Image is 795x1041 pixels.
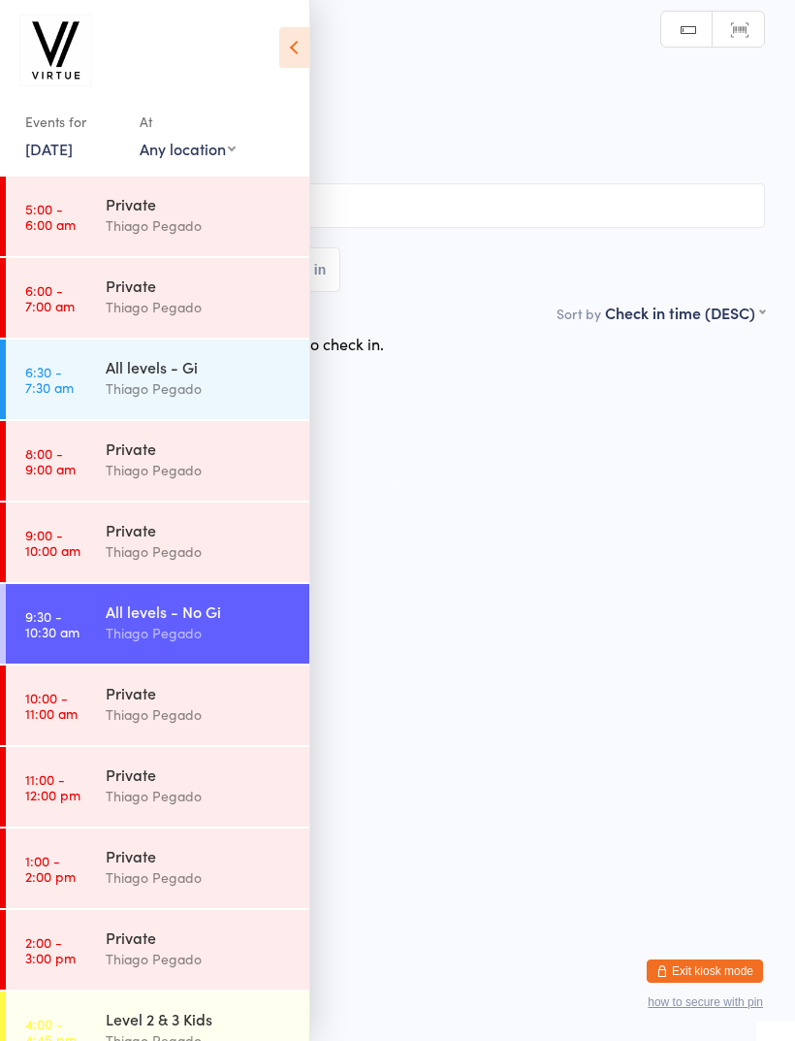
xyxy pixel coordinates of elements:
[6,258,309,338] a: 6:00 -7:00 amPrivateThiago Pegado
[106,540,293,563] div: Thiago Pegado
[106,866,293,889] div: Thiago Pegado
[6,421,309,501] a: 8:00 -9:00 amPrivateThiago Pegado
[648,995,763,1009] button: how to secure with pin
[106,296,293,318] div: Thiago Pegado
[106,764,293,785] div: Private
[25,282,75,313] time: 6:00 - 7:00 am
[30,183,765,228] input: Search
[25,771,80,802] time: 11:00 - 12:00 pm
[106,459,293,481] div: Thiago Pegado
[556,304,601,323] label: Sort by
[25,445,76,476] time: 8:00 - 9:00 am
[647,960,763,983] button: Exit kiosk mode
[106,948,293,970] div: Thiago Pegado
[19,15,92,86] img: Virtue Brazilian Jiu-Jitsu
[6,666,309,745] a: 10:00 -11:00 amPrivateThiago Pegado
[106,601,293,622] div: All levels - No Gi
[106,703,293,726] div: Thiago Pegado
[25,934,76,965] time: 2:00 - 3:00 pm
[106,622,293,644] div: Thiago Pegado
[6,503,309,582] a: 9:00 -10:00 amPrivateThiago Pegado
[30,110,735,129] span: Thiago Pegado
[106,845,293,866] div: Private
[25,853,76,884] time: 1:00 - 2:00 pm
[106,193,293,214] div: Private
[106,785,293,807] div: Thiago Pegado
[140,106,236,138] div: At
[106,1008,293,1029] div: Level 2 & 3 Kids
[25,106,120,138] div: Events for
[6,177,309,256] a: 5:00 -6:00 amPrivateThiago Pegado
[25,690,78,721] time: 10:00 - 11:00 am
[6,829,309,908] a: 1:00 -2:00 pmPrivateThiago Pegado
[25,138,73,159] a: [DATE]
[106,682,293,703] div: Private
[106,356,293,377] div: All levels - Gi
[106,438,293,459] div: Private
[6,910,309,990] a: 2:00 -3:00 pmPrivateThiago Pegado
[25,527,80,558] time: 9:00 - 10:00 am
[106,519,293,540] div: Private
[6,584,309,664] a: 9:30 -10:30 amAll levels - No GiThiago Pegado
[6,340,309,419] a: 6:30 -7:30 amAll levels - GiThiago Pegado
[30,49,765,81] h2: All levels - No Gi Check-in
[30,148,765,168] span: Brazilian Jiu-Jitsu Adults
[25,364,74,395] time: 6:30 - 7:30 am
[25,608,79,639] time: 9:30 - 10:30 am
[6,747,309,827] a: 11:00 -12:00 pmPrivateThiago Pegado
[106,214,293,237] div: Thiago Pegado
[25,201,76,232] time: 5:00 - 6:00 am
[605,302,765,323] div: Check in time (DESC)
[30,90,735,110] span: [DATE] 9:30am
[30,129,735,148] span: Virtue Brazilian Jiu-Jitsu
[140,138,236,159] div: Any location
[106,377,293,400] div: Thiago Pegado
[106,927,293,948] div: Private
[106,275,293,296] div: Private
